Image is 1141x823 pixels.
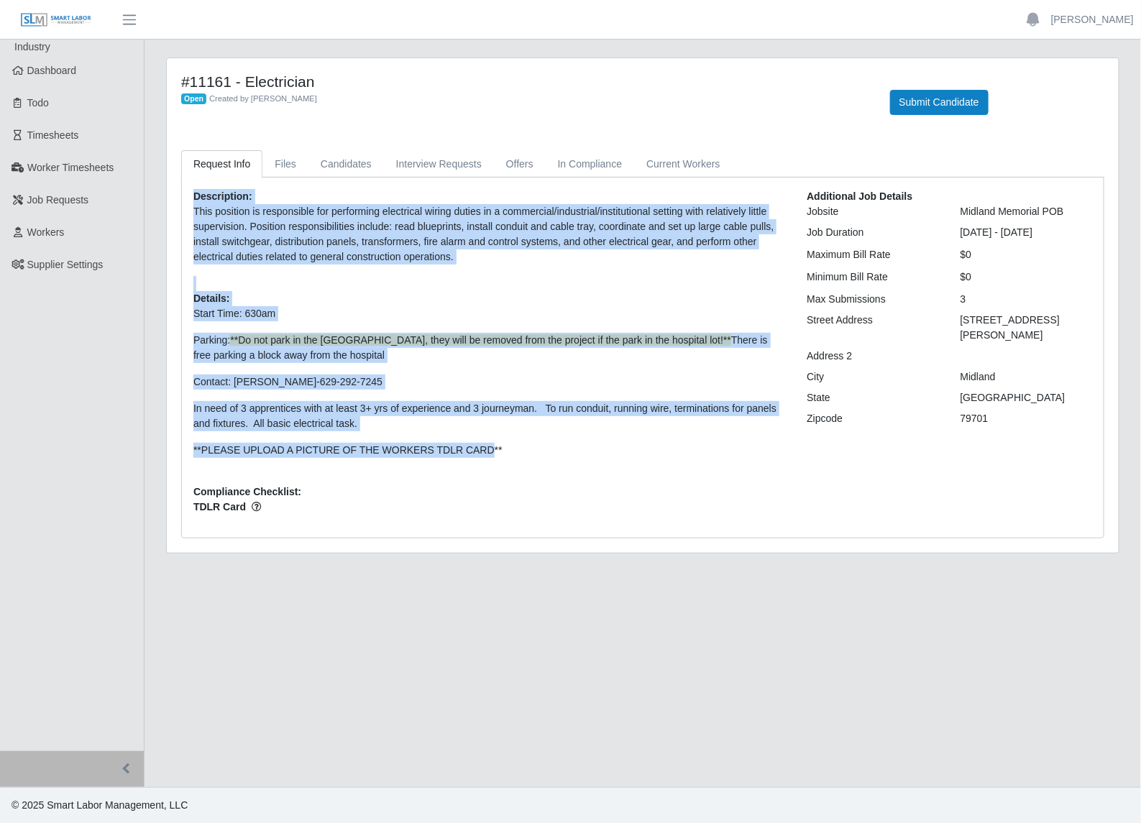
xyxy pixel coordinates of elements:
div: Minimum Bill Rate [796,270,949,285]
div: 79701 [950,411,1103,426]
div: $0 [950,270,1103,285]
span: Open [181,93,206,105]
p: **PLEASE UPLOAD A PICTURE OF THE WORKERS TDLR CARD** [193,443,785,458]
img: SLM Logo [20,12,92,28]
p: Contact: [PERSON_NAME]-629-292-7245 [193,374,785,390]
span: Worker Timesheets [27,162,114,173]
span: Created by [PERSON_NAME] [209,94,317,103]
a: Interview Requests [384,150,494,178]
button: Submit Candidate [890,90,989,115]
div: [GEOGRAPHIC_DATA] [950,390,1103,405]
div: [STREET_ADDRESS][PERSON_NAME] [950,313,1103,343]
span: Supplier Settings [27,259,104,270]
b: Compliance Checklist: [193,486,301,497]
p: Parking: There is free parking a block away from the hospital [193,333,785,363]
div: Max Submissions [796,292,949,307]
span: TDLR Card [193,500,785,515]
div: Midland [950,369,1103,385]
div: [DATE] - [DATE] [950,225,1103,240]
span: Industry [14,41,50,52]
a: Current Workers [634,150,732,178]
h4: #11161 - Electrician [181,73,869,91]
div: Job Duration [796,225,949,240]
div: Zipcode [796,411,949,426]
span: © 2025 Smart Labor Management, LLC [12,799,188,811]
p: Start Time: 630am [193,306,785,321]
b: Additional Job Details [807,190,912,202]
div: Jobsite [796,204,949,219]
div: City [796,369,949,385]
a: Files [262,150,308,178]
span: Dashboard [27,65,77,76]
b: Details: [193,293,230,304]
a: Candidates [308,150,384,178]
div: Street Address [796,313,949,343]
span: Todo [27,97,49,109]
div: Address 2 [796,349,949,364]
div: Midland Memorial POB [950,204,1103,219]
b: Description: [193,190,252,202]
p: This position is responsible for performing electrical wiring duties in a commercial/industrial/i... [193,204,785,265]
a: Offers [494,150,546,178]
div: Maximum Bill Rate [796,247,949,262]
a: [PERSON_NAME] [1051,12,1134,27]
div: 3 [950,292,1103,307]
div: State [796,390,949,405]
a: Request Info [181,150,262,178]
a: In Compliance [546,150,635,178]
span: Workers [27,226,65,238]
span: **Do not park in the [GEOGRAPHIC_DATA], they will be removed from the project if the park in the ... [230,334,731,346]
p: In need of 3 apprentices with at least 3+ yrs of experience and 3 journeyman. To run conduit, run... [193,401,785,431]
span: Job Requests [27,194,89,206]
div: $0 [950,247,1103,262]
span: Timesheets [27,129,79,141]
